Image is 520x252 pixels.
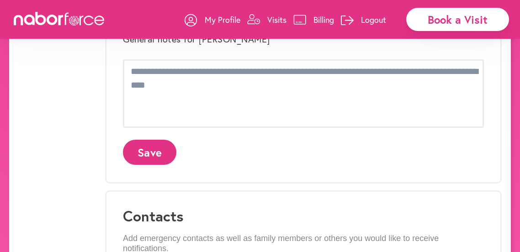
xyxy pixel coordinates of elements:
p: My Profile [205,14,240,25]
label: General notes for [PERSON_NAME] [123,34,270,45]
div: Book a Visit [406,8,509,31]
button: Save [123,140,176,165]
h3: Contacts [123,207,484,225]
p: Visits [267,14,287,25]
a: Visits [247,6,287,33]
p: Billing [313,14,334,25]
p: Logout [361,14,386,25]
a: Logout [341,6,386,33]
a: Billing [293,6,334,33]
a: My Profile [185,6,240,33]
